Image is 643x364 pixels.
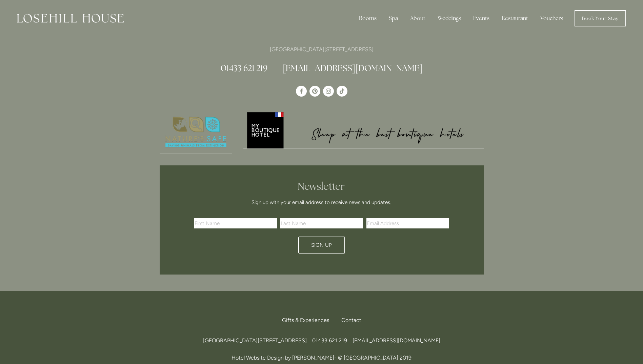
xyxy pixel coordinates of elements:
[405,12,431,25] div: About
[383,12,403,25] div: Spa
[221,63,267,74] a: 01433 621 219
[160,111,232,154] img: Nature's Safe - Logo
[17,14,124,23] img: Losehill House
[496,12,534,25] div: Restaurant
[337,86,347,97] a: TikTok
[243,111,484,149] a: My Boutique Hotel - Logo
[296,86,307,97] a: Losehill House Hotel & Spa
[354,12,382,25] div: Rooms
[243,111,484,148] img: My Boutique Hotel - Logo
[160,45,484,54] p: [GEOGRAPHIC_DATA][STREET_ADDRESS]
[282,313,335,328] a: Gifts & Experiences
[311,242,332,248] span: Sign Up
[468,12,495,25] div: Events
[336,313,361,328] div: Contact
[203,337,307,344] span: [GEOGRAPHIC_DATA][STREET_ADDRESS]
[535,12,568,25] a: Vouchers
[575,10,626,26] a: Book Your Stay
[353,337,440,344] a: [EMAIL_ADDRESS][DOMAIN_NAME]
[197,198,447,206] p: Sign up with your email address to receive news and updates.
[283,63,423,74] a: [EMAIL_ADDRESS][DOMAIN_NAME]
[432,12,466,25] div: Weddings
[197,180,447,193] h2: Newsletter
[160,353,484,362] p: - © [GEOGRAPHIC_DATA] 2019
[194,218,277,228] input: First Name
[323,86,334,97] a: Instagram
[298,237,345,254] button: Sign Up
[282,317,329,323] span: Gifts & Experiences
[366,218,449,228] input: Email Address
[232,355,334,361] a: Hotel Website Design by [PERSON_NAME]
[312,337,347,344] span: 01433 621 219
[309,86,320,97] a: Pinterest
[280,218,363,228] input: Last Name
